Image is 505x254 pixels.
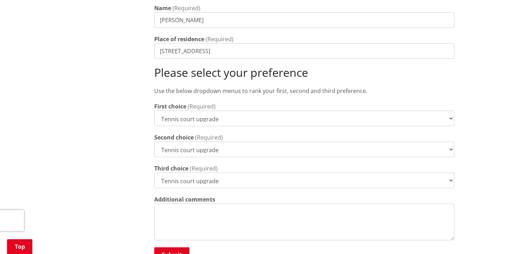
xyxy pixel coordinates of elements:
label: Additional comments [154,195,215,204]
span: (Required) [195,134,223,141]
h2: Please select your preference [154,66,454,79]
iframe: Messenger Launcher [473,224,498,250]
span: (Required) [190,165,218,172]
label: Place of residence [154,35,204,43]
p: Use the below dropdown menus to rank your first, second and third preference. [154,87,454,95]
label: Name [154,4,171,12]
label: Second choice [154,133,194,142]
span: (Required) [206,35,233,43]
span: (Required) [188,103,216,110]
label: Third choice [154,164,188,173]
a: Top [7,239,32,254]
label: First choice [154,102,186,111]
span: (Required) [173,4,200,12]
